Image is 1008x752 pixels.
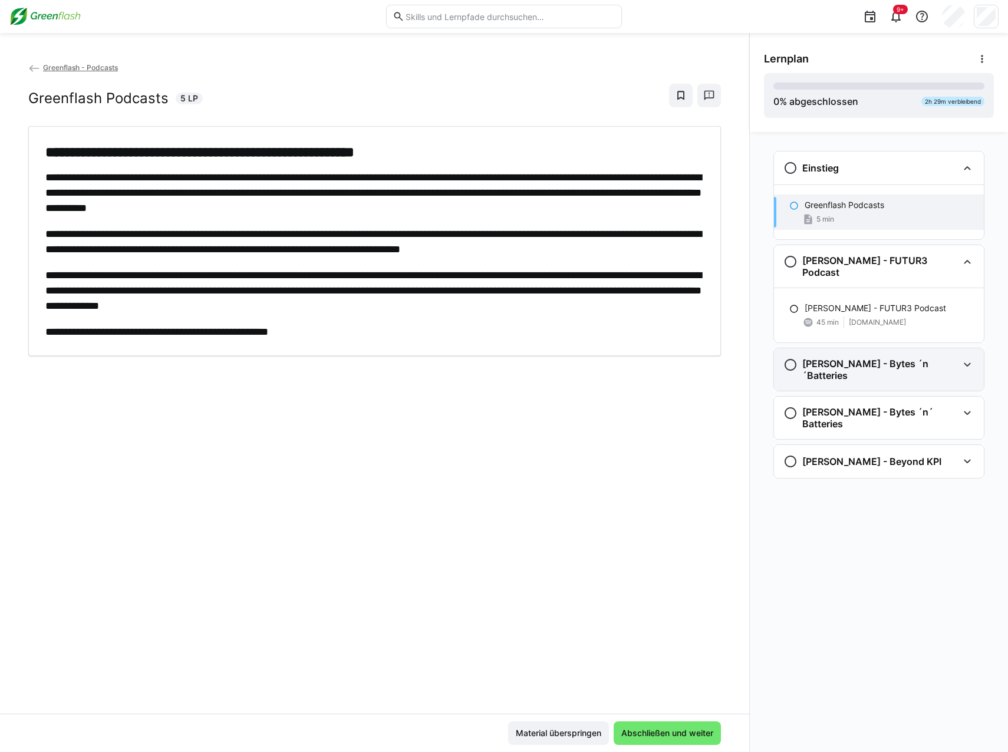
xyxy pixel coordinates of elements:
[897,6,904,13] span: 9+
[802,255,958,278] h3: [PERSON_NAME] - FUTUR3 Podcast
[514,727,603,739] span: Material überspringen
[508,721,609,745] button: Material überspringen
[28,90,169,107] h2: Greenflash Podcasts
[921,97,984,106] div: 2h 29m verbleibend
[620,727,715,739] span: Abschließen und weiter
[849,318,906,327] span: [DOMAIN_NAME]
[764,52,809,65] span: Lernplan
[805,302,946,314] p: [PERSON_NAME] - FUTUR3 Podcast
[805,199,884,211] p: Greenflash Podcasts
[802,406,958,430] h3: [PERSON_NAME] - Bytes ´n´ Batteries
[614,721,721,745] button: Abschließen und weiter
[180,93,198,104] span: 5 LP
[28,63,118,72] a: Greenflash - Podcasts
[773,94,858,108] div: % abgeschlossen
[816,215,834,224] span: 5 min
[404,11,615,22] input: Skills und Lernpfade durchsuchen…
[802,456,941,467] h3: [PERSON_NAME] - Beyond KPI
[43,63,118,72] span: Greenflash - Podcasts
[802,162,839,174] h3: Einstieg
[816,318,839,327] span: 45 min
[802,358,958,381] h3: [PERSON_NAME] - Bytes ´n´Batteries
[773,95,779,107] span: 0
